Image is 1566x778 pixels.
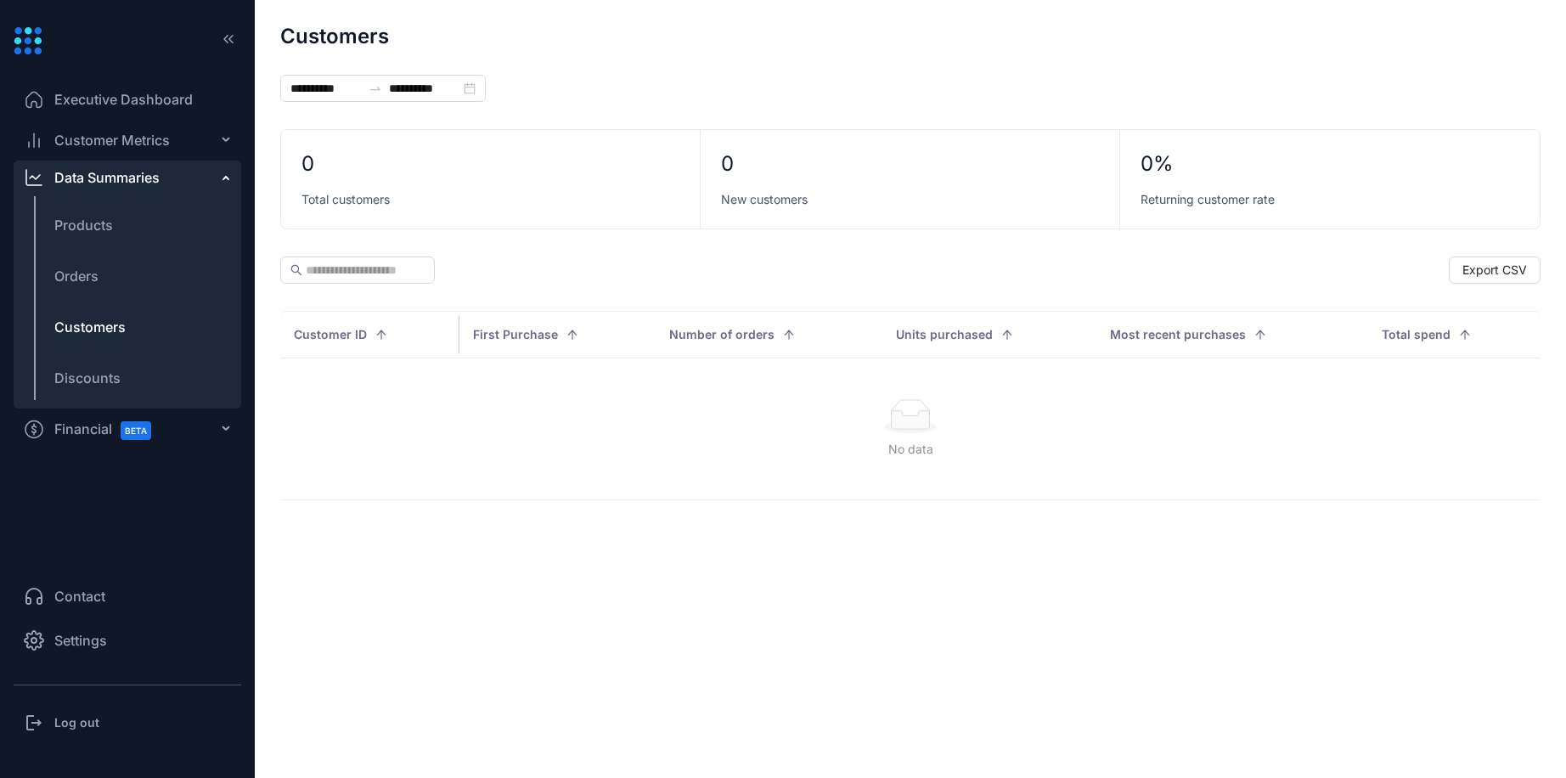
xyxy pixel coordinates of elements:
[54,410,166,448] span: Financial
[1141,150,1174,178] div: 0%
[473,325,558,344] span: First Purchase
[1141,191,1275,208] span: Returning customer rate
[54,266,99,286] span: Orders
[54,586,105,606] span: Contact
[1110,325,1246,344] span: Most recent purchases
[656,311,882,358] th: Number of orders
[669,325,775,344] span: Number of orders
[280,311,459,358] th: Customer ID
[54,167,160,188] div: Data Summaries
[369,82,382,95] span: to
[54,368,121,388] span: Discounts
[369,82,382,95] span: swap-right
[882,311,1096,358] th: Units purchased
[54,89,193,110] span: Executive Dashboard
[280,25,389,48] h1: Customers
[54,714,99,731] h3: Log out
[294,325,367,344] span: Customer ID
[1462,261,1527,279] span: Export CSV
[721,150,734,178] div: 0
[121,421,151,440] span: BETA
[290,264,302,276] span: search
[301,191,390,208] span: Total customers
[54,630,107,651] span: Settings
[896,325,993,344] span: Units purchased
[54,317,126,337] span: Customers
[1368,311,1541,358] th: Total spend
[54,215,113,235] span: Products
[301,440,1520,459] div: No data
[1382,325,1451,344] span: Total spend
[301,150,314,178] div: 0
[459,311,656,358] th: First Purchase
[54,130,170,150] span: Customer Metrics
[1449,257,1541,284] button: Export CSV
[721,191,808,208] span: New customers
[1096,311,1368,358] th: Most recent purchases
